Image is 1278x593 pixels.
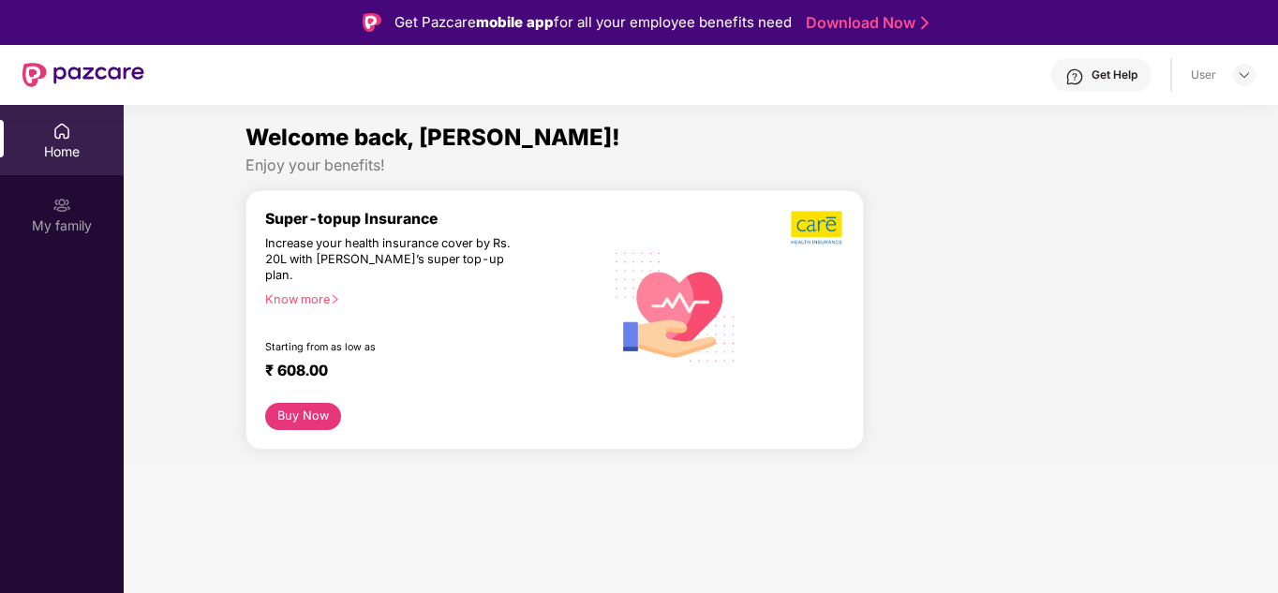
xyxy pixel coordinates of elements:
a: Download Now [806,13,923,33]
img: New Pazcare Logo [22,63,144,87]
img: svg+xml;base64,PHN2ZyBpZD0iRHJvcGRvd24tMzJ4MzIiIHhtbG5zPSJodHRwOi8vd3d3LnczLm9yZy8yMDAwL3N2ZyIgd2... [1237,67,1252,82]
div: Increase your health insurance cover by Rs. 20L with [PERSON_NAME]’s super top-up plan. [265,236,522,284]
div: User [1191,67,1216,82]
img: svg+xml;base64,PHN2ZyB3aWR0aD0iMjAiIGhlaWdodD0iMjAiIHZpZXdCb3g9IjAgMCAyMCAyMCIgZmlsbD0ibm9uZSIgeG... [52,196,71,215]
button: Buy Now [265,403,341,430]
div: Super-topup Insurance [265,210,603,228]
div: Starting from as low as [265,341,524,354]
div: ₹ 608.00 [265,362,585,384]
span: Welcome back, [PERSON_NAME]! [245,124,620,151]
span: right [330,294,340,304]
img: b5dec4f62d2307b9de63beb79f102df3.png [791,210,844,245]
div: Get Help [1092,67,1137,82]
div: Enjoy your benefits! [245,156,1156,175]
div: Get Pazcare for all your employee benefits need [394,11,792,34]
strong: mobile app [476,13,554,31]
img: svg+xml;base64,PHN2ZyBpZD0iSG9tZSIgeG1sbnM9Imh0dHA6Ly93d3cudzMub3JnLzIwMDAvc3ZnIiB3aWR0aD0iMjAiIG... [52,122,71,141]
img: Stroke [921,13,929,33]
div: Know more [265,292,592,305]
img: svg+xml;base64,PHN2ZyB4bWxucz0iaHR0cDovL3d3dy53My5vcmcvMjAwMC9zdmciIHhtbG5zOnhsaW5rPSJodHRwOi8vd3... [603,232,749,379]
img: svg+xml;base64,PHN2ZyBpZD0iSGVscC0zMngzMiIgeG1sbnM9Imh0dHA6Ly93d3cudzMub3JnLzIwMDAvc3ZnIiB3aWR0aD... [1065,67,1084,86]
img: Logo [363,13,381,32]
